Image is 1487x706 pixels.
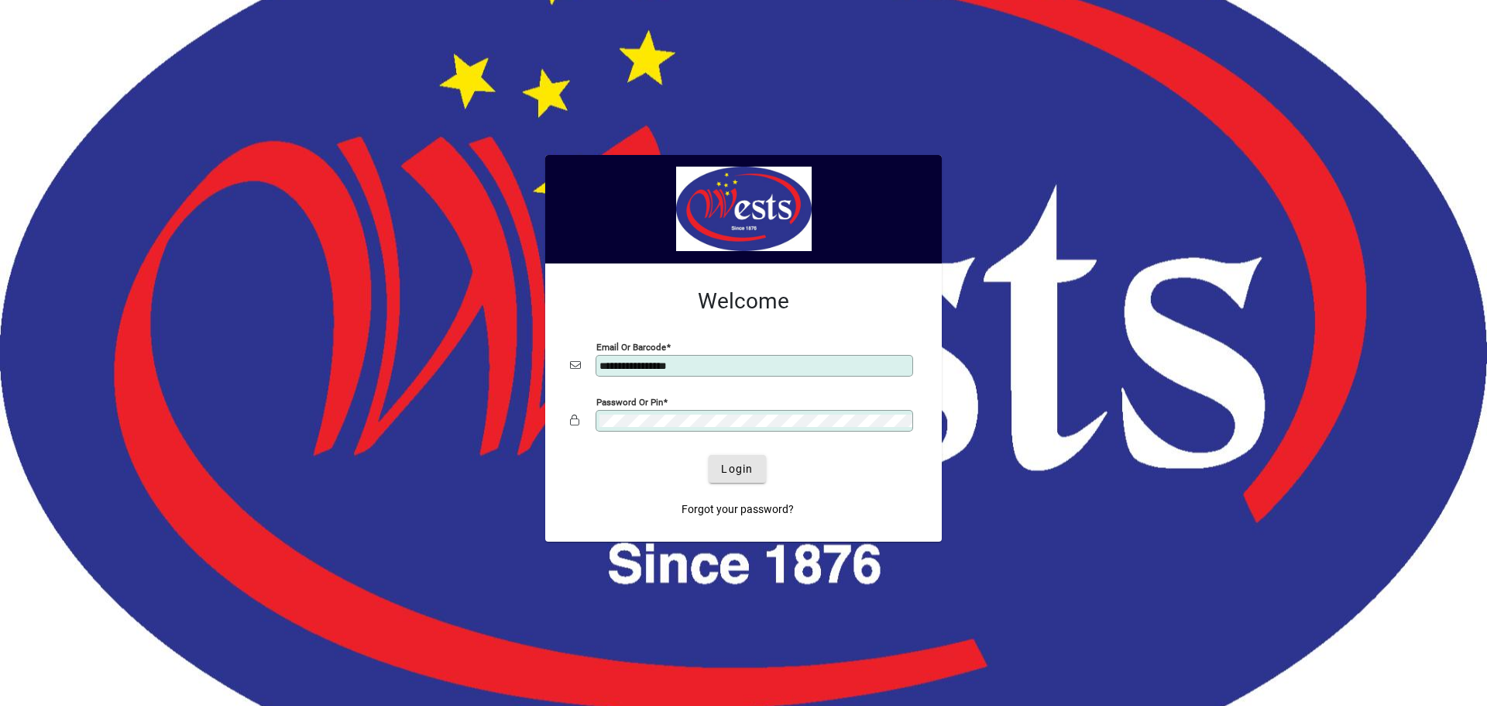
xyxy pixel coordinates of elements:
span: Forgot your password? [682,501,794,518]
button: Login [709,455,765,483]
span: Login [721,461,753,477]
h2: Welcome [570,288,917,315]
mat-label: Email or Barcode [596,342,666,353]
a: Forgot your password? [675,495,800,523]
mat-label: Password or Pin [596,397,663,408]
